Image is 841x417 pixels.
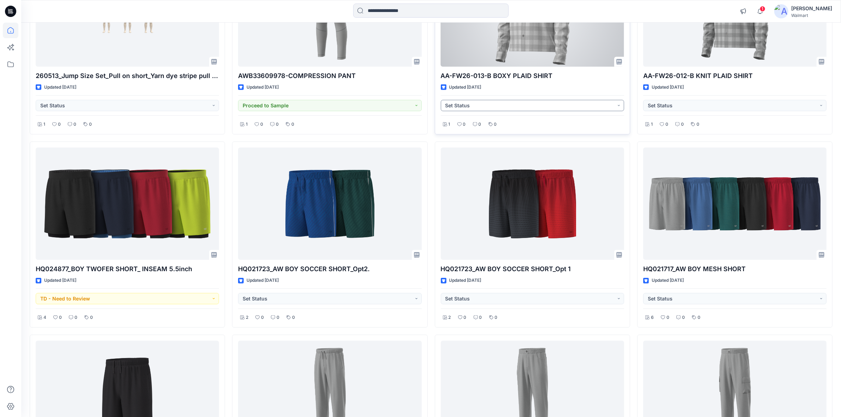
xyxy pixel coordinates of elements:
[246,121,248,128] p: 1
[494,121,497,128] p: 0
[247,277,279,284] p: Updated [DATE]
[246,314,248,321] p: 2
[449,277,481,284] p: Updated [DATE]
[43,121,45,128] p: 1
[441,264,624,274] p: HQ021723_AW BOY SOCCER SHORT_Opt 1
[774,4,788,18] img: avatar
[698,314,700,321] p: 0
[36,264,219,274] p: HQ024877_BOY TWOFER SHORT_ INSEAM 5.5inch
[665,121,668,128] p: 0
[495,314,498,321] p: 0
[643,264,827,274] p: HQ021717_AW BOY MESH SHORT
[449,121,450,128] p: 1
[463,121,466,128] p: 0
[643,148,827,260] a: HQ021717_AW BOY MESH SHORT
[58,121,61,128] p: 0
[441,71,624,81] p: AA-FW26-013-B BOXY PLAID SHIRT
[479,121,481,128] p: 0
[760,6,765,12] span: 1
[260,121,263,128] p: 0
[277,314,279,321] p: 0
[75,314,77,321] p: 0
[651,314,654,321] p: 6
[449,314,451,321] p: 2
[276,121,279,128] p: 0
[73,121,76,128] p: 0
[44,84,76,91] p: Updated [DATE]
[651,121,653,128] p: 1
[247,84,279,91] p: Updated [DATE]
[291,121,294,128] p: 0
[667,314,669,321] p: 0
[791,4,832,13] div: [PERSON_NAME]
[238,71,421,81] p: AWB33609978-COMPRESSION PANT
[238,148,421,260] a: HQ021723_AW BOY SOCCER SHORT_Opt2.
[681,121,684,128] p: 0
[261,314,264,321] p: 0
[238,264,421,274] p: HQ021723_AW BOY SOCCER SHORT_Opt2.
[697,121,699,128] p: 0
[652,277,684,284] p: Updated [DATE]
[292,314,295,321] p: 0
[464,314,467,321] p: 0
[43,314,46,321] p: 4
[791,13,832,18] div: Walmart
[59,314,62,321] p: 0
[643,71,827,81] p: AA-FW26-012-B KNIT PLAID SHIRT
[479,314,482,321] p: 0
[90,314,93,321] p: 0
[44,277,76,284] p: Updated [DATE]
[449,84,481,91] p: Updated [DATE]
[89,121,92,128] p: 0
[441,148,624,260] a: HQ021723_AW BOY SOCCER SHORT_Opt 1
[652,84,684,91] p: Updated [DATE]
[36,148,219,260] a: HQ024877_BOY TWOFER SHORT_ INSEAM 5.5inch
[36,71,219,81] p: 260513_Jump Size Set_Pull on short_Yarn dye stripe pull on short_ Inseam 8inch
[682,314,685,321] p: 0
